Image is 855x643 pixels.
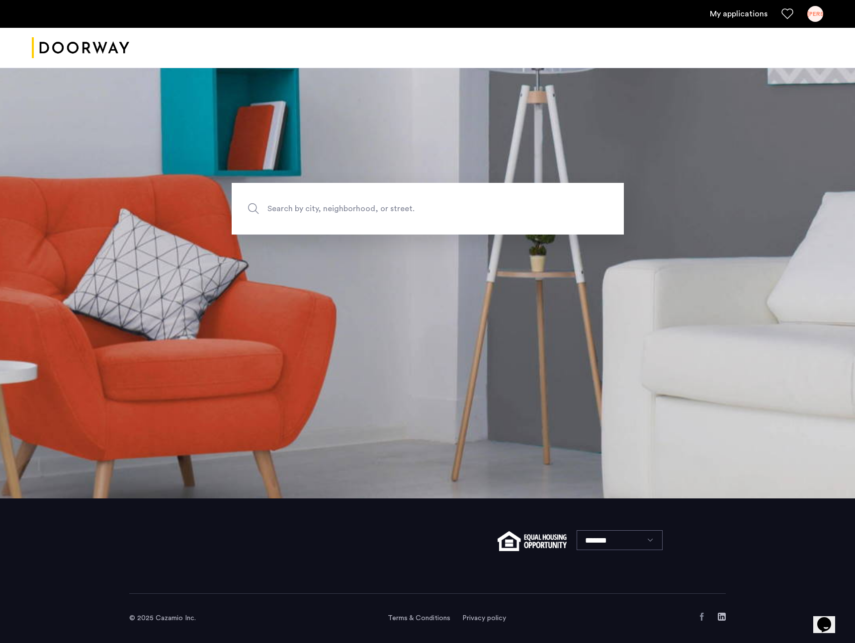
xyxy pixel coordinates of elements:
span: © 2025 Cazamio Inc. [129,615,196,622]
input: Apartment Search [232,183,624,235]
a: Terms and conditions [388,613,450,623]
a: Privacy policy [462,613,506,623]
img: logo [32,29,129,67]
a: Facebook [698,613,706,621]
span: Search by city, neighborhood, or street. [267,202,542,216]
img: equal-housing.png [498,531,567,551]
a: LinkedIn [718,613,726,621]
select: Language select [577,530,663,550]
div: [PERSON_NAME] [807,6,823,22]
iframe: chat widget [813,603,845,633]
a: Cazamio logo [32,29,129,67]
a: My application [710,8,768,20]
a: Favorites [781,8,793,20]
